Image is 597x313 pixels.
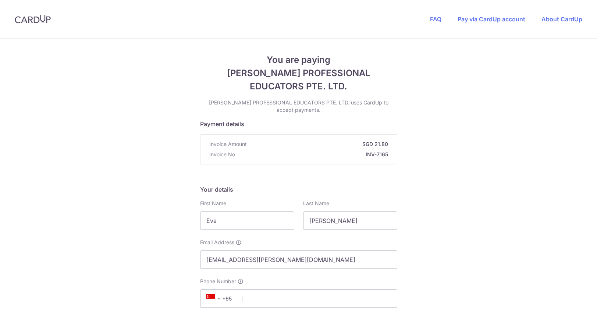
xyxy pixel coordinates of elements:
span: You are paying [200,53,397,67]
a: About CardUp [541,15,582,23]
span: Invoice Amount [209,141,247,148]
span: +65 [206,294,224,303]
label: Last Name [303,200,329,207]
span: Invoice No [209,151,235,158]
strong: INV-7165 [238,151,388,158]
span: [PERSON_NAME] PROFESSIONAL EDUCATORS PTE. LTD. [200,67,397,93]
input: Last name [303,211,397,230]
a: Pay via CardUp account [458,15,525,23]
span: +65 [204,294,237,303]
h5: Your details [200,185,397,194]
a: FAQ [430,15,441,23]
span: Phone Number [200,278,236,285]
span: Email Address [200,239,234,246]
label: First Name [200,200,226,207]
p: [PERSON_NAME] PROFESSIONAL EDUCATORS PTE. LTD. uses CardUp to accept payments. [200,99,397,114]
strong: SGD 21.80 [250,141,388,148]
input: Email address [200,250,397,269]
input: First name [200,211,294,230]
img: CardUp [15,15,51,24]
h5: Payment details [200,120,397,128]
